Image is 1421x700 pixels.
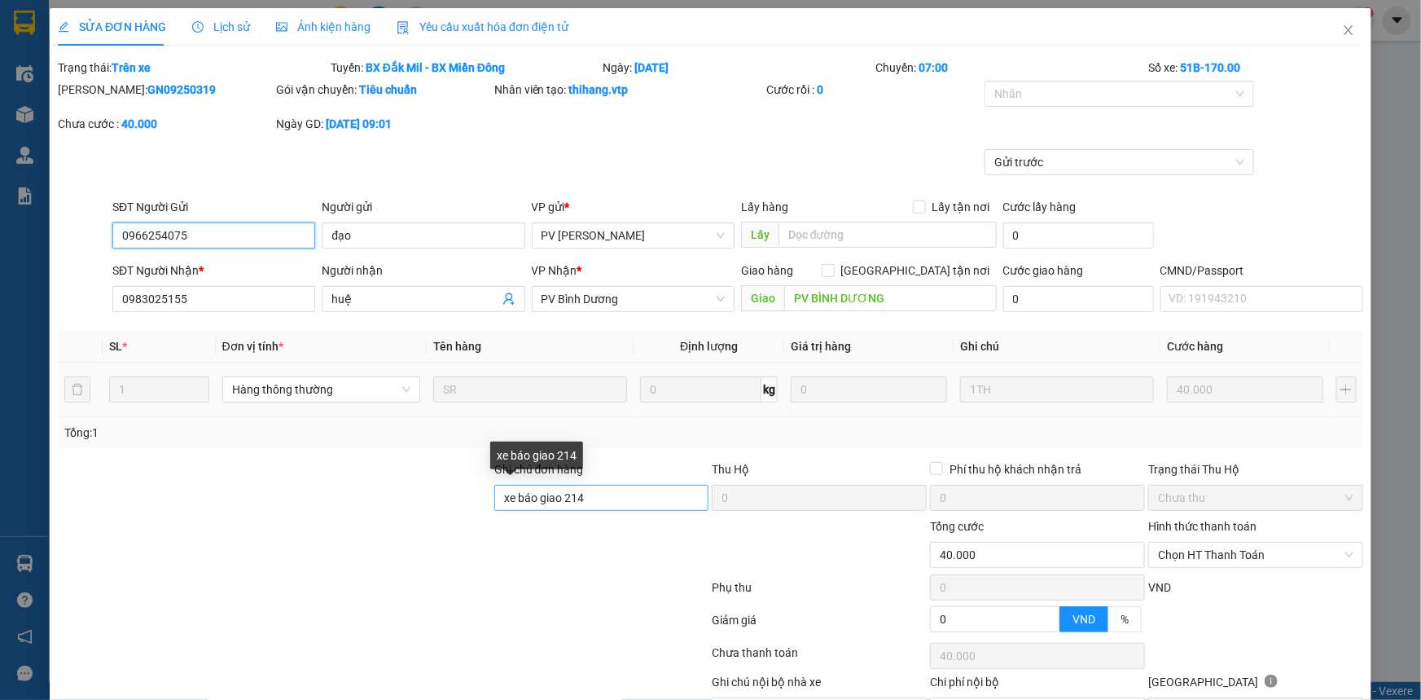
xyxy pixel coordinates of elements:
span: Đơn vị tính [222,340,283,353]
strong: BIÊN NHẬN GỬI HÀNG HOÁ [56,98,189,110]
span: PV Gia Nghĩa [542,223,725,248]
div: Tuyến: [329,59,602,77]
span: SL [109,340,122,353]
input: Ghi Chú [960,376,1154,403]
div: Nhân viên tạo: [494,81,764,99]
span: 17:47:47 [DATE] [155,73,230,86]
div: Chưa thanh toán [711,644,929,672]
b: thihang.vtp [569,83,629,96]
img: icon [397,21,410,34]
span: % [1121,613,1129,626]
span: [GEOGRAPHIC_DATA] tận nơi [835,262,997,280]
span: VND [1148,581,1171,594]
b: 07:00 [919,61,948,74]
input: Dọc đường [784,285,997,311]
b: Trên xe [112,61,151,74]
img: logo [16,37,37,77]
b: Tiêu chuẩn [359,83,417,96]
span: Tổng cước [930,520,984,533]
input: VD: Bàn, Ghế [433,376,627,403]
span: info-circle [1265,675,1278,688]
span: PV Bình Dương [542,287,725,311]
span: Nơi nhận: [125,113,151,137]
button: plus [1336,376,1357,403]
div: Ngày: [602,59,875,77]
input: Cước lấy hàng [1003,222,1154,249]
b: [DATE] 09:01 [326,117,392,130]
label: Cước lấy hàng [1003,200,1077,214]
span: Lấy tận nơi [926,198,997,216]
div: Người nhận [322,262,524,280]
div: Ghi chú nội bộ nhà xe [712,673,927,698]
span: Định lượng [680,340,738,353]
b: 51B-170.00 [1180,61,1240,74]
span: Giao [741,285,784,311]
span: Yêu cầu xuất hóa đơn điện tử [397,20,568,33]
div: [GEOGRAPHIC_DATA] [1148,673,1363,698]
input: Dọc đường [778,222,997,248]
span: picture [276,21,287,33]
input: 0 [1167,376,1323,403]
span: clock-circle [192,21,204,33]
button: Close [1326,8,1371,54]
span: BD09250246 [164,61,230,73]
label: Hình thức thanh toán [1148,520,1257,533]
span: Lấy hàng [741,200,788,214]
b: 40.000 [121,117,157,130]
div: Trạng thái: [56,59,329,77]
span: edit [58,21,69,33]
div: Người gửi [322,198,524,216]
span: Giá trị hàng [791,340,851,353]
span: VND [1072,613,1095,626]
span: kg [761,376,778,403]
span: Tên hàng [433,340,481,353]
span: Lịch sử [192,20,250,33]
th: Ghi chú [954,331,1160,363]
div: [PERSON_NAME]: [58,81,273,99]
b: GN09250319 [147,83,216,96]
span: Giao hàng [741,264,793,277]
strong: CÔNG TY TNHH [GEOGRAPHIC_DATA] 214 QL13 - P.26 - Q.BÌNH THẠNH - TP HCM 1900888606 [42,26,132,87]
div: CMND/Passport [1160,262,1363,280]
div: Chưa cước : [58,115,273,133]
span: VP Nhận [532,264,577,277]
div: Giảm giá [711,611,929,640]
div: SĐT Người Nhận [112,262,315,280]
span: Phí thu hộ khách nhận trả [943,460,1088,478]
input: 0 [791,376,947,403]
span: Chọn HT Thanh Toán [1158,543,1353,567]
span: Chưa thu [1158,486,1353,510]
b: BX Đắk Mil - BX Miền Đông [366,61,505,74]
div: VP gửi [532,198,735,216]
span: PV Bình Dương [55,114,111,123]
span: Lấy [741,222,778,248]
span: close [1342,24,1355,37]
span: Thu Hộ [712,463,749,476]
div: Phụ thu [711,579,929,607]
div: Gói vận chuyển: [276,81,491,99]
div: Tổng: 1 [64,424,549,442]
b: 0 [817,83,823,96]
span: SỬA ĐƠN HÀNG [58,20,166,33]
b: [DATE] [635,61,669,74]
div: Trạng thái Thu Hộ [1148,460,1363,478]
div: Số xe: [1147,59,1365,77]
span: Nơi gửi: [16,113,33,137]
span: user-add [502,293,515,306]
label: Cước giao hàng [1003,264,1084,277]
span: Cước hàng [1167,340,1223,353]
input: Ghi chú đơn hàng [494,485,709,511]
span: PV [PERSON_NAME] [164,114,226,132]
div: Ngày GD: [276,115,491,133]
div: Cước rồi : [766,81,981,99]
div: xe báo giao 214 [490,442,583,469]
span: Gửi trước [994,150,1244,174]
span: Ảnh kiện hàng [276,20,371,33]
input: Cước giao hàng [1003,286,1154,312]
div: Chuyến: [874,59,1147,77]
span: Hàng thông thường [232,377,411,402]
div: SĐT Người Gửi [112,198,315,216]
div: Chi phí nội bộ [930,673,1145,698]
button: delete [64,376,90,403]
